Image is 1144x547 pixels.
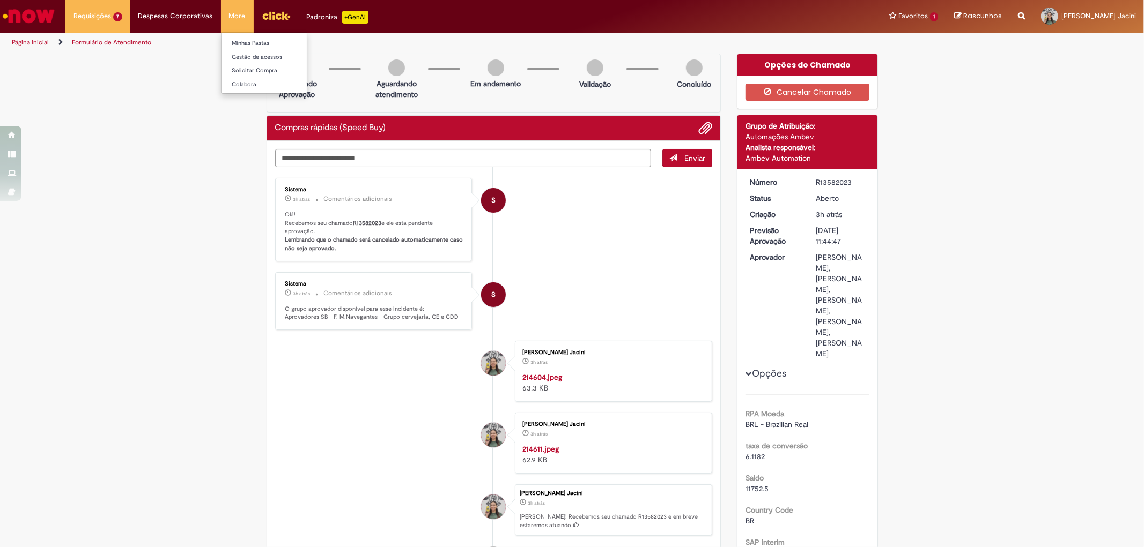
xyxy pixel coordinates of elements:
a: 214604.jpeg [522,372,562,382]
img: img-circle-grey.png [388,59,405,76]
small: Comentários adicionais [324,194,393,204]
time: 30/09/2025 14:44:47 [528,500,545,506]
p: O grupo aprovador disponível para esse incidente é: Aprovadores SB - F. M.Navegantes - Grupo cerv... [285,305,464,321]
b: Country Code [746,505,793,515]
a: Colabora [222,79,339,91]
p: Em andamento [470,78,521,89]
div: [PERSON_NAME], [PERSON_NAME], [PERSON_NAME], [PERSON_NAME], [PERSON_NAME] [816,252,866,359]
button: Cancelar Chamado [746,84,869,101]
span: BRL - Brazilian Real [746,419,808,429]
dt: Aprovador [742,252,808,263]
span: 3h atrás [530,431,548,437]
div: Opções do Chamado [737,54,877,76]
img: click_logo_yellow_360x200.png [262,8,291,24]
dt: Criação [742,209,808,220]
div: Sistema [285,281,464,287]
div: Aberto [816,193,866,204]
span: 3h atrás [816,209,842,219]
div: [PERSON_NAME] Jacini [522,349,701,356]
span: Favoritos [898,11,928,21]
a: Página inicial [12,38,49,47]
div: System [481,188,506,213]
span: Despesas Corporativas [138,11,213,21]
span: S [491,282,496,308]
span: 3h atrás [530,359,548,365]
div: Grupo de Atribuição: [746,121,869,131]
span: 6.1182 [746,452,765,461]
span: 1 [930,12,938,21]
li: Larissa Sapata Jacini [275,484,713,536]
dt: Status [742,193,808,204]
span: Enviar [684,153,705,163]
time: 30/09/2025 14:44:26 [530,431,548,437]
div: System [481,282,506,307]
div: Ambev Automation [746,153,869,163]
span: BR [746,516,754,526]
div: Automações Ambev [746,131,869,142]
time: 30/09/2025 14:44:47 [816,209,842,219]
dt: Previsão Aprovação [742,225,808,246]
dt: Número [742,177,808,188]
h2: Compras rápidas (Speed Buy) Histórico de tíquete [275,123,386,133]
div: [PERSON_NAME] Jacini [520,490,706,497]
time: 30/09/2025 14:44:59 [293,196,311,203]
a: 214611.jpeg [522,444,559,454]
span: 3h atrás [528,500,545,506]
span: 11752.5 [746,484,769,493]
div: Larissa Sapata Jacini [481,423,506,447]
p: Olá! Recebemos seu chamado e ele esta pendente aprovação. [285,211,464,253]
ul: More [221,32,307,94]
time: 30/09/2025 14:44:55 [293,290,311,297]
small: Comentários adicionais [324,289,393,298]
button: Adicionar anexos [698,121,712,135]
div: Sistema [285,186,464,193]
span: S [491,188,496,213]
div: R13582023 [816,177,866,188]
div: 62.9 KB [522,444,701,465]
p: Concluído [677,79,711,89]
button: Enviar [662,149,712,167]
div: Larissa Sapata Jacini [481,494,506,519]
b: Saldo [746,473,764,483]
a: Solicitar Compra [222,65,339,77]
div: 30/09/2025 14:44:47 [816,209,866,220]
span: More [229,11,246,21]
time: 30/09/2025 14:44:39 [530,359,548,365]
div: 63.3 KB [522,372,701,393]
span: 7 [113,12,122,21]
img: img-circle-grey.png [488,59,504,76]
a: Formulário de Atendimento [72,38,151,47]
div: Analista responsável: [746,142,869,153]
img: img-circle-grey.png [587,59,603,76]
span: 3h atrás [293,196,311,203]
span: Rascunhos [963,11,1002,21]
p: +GenAi [342,11,368,24]
span: [PERSON_NAME] Jacini [1061,11,1136,20]
img: ServiceNow [1,5,56,27]
b: Lembrando que o chamado será cancelado automaticamente caso não seja aprovado. [285,236,465,252]
a: Minhas Pastas [222,38,339,49]
span: Requisições [73,11,111,21]
a: Rascunhos [954,11,1002,21]
textarea: Digite sua mensagem aqui... [275,149,652,167]
p: Validação [579,79,611,89]
div: [PERSON_NAME] Jacini [522,421,701,428]
span: 3h atrás [293,290,311,297]
div: [DATE] 11:44:47 [816,225,866,246]
b: SAP Interim [746,537,785,547]
b: R13582023 [353,219,382,227]
a: Gestão de acessos [222,51,339,63]
b: taxa de conversão [746,441,808,451]
p: [PERSON_NAME]! Recebemos seu chamado R13582023 e em breve estaremos atuando. [520,513,706,529]
div: Larissa Sapata Jacini [481,351,506,376]
ul: Trilhas de página [8,33,755,53]
div: Padroniza [307,11,368,24]
p: Aguardando atendimento [371,78,423,100]
img: img-circle-grey.png [686,59,703,76]
b: RPA Moeda [746,409,784,418]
